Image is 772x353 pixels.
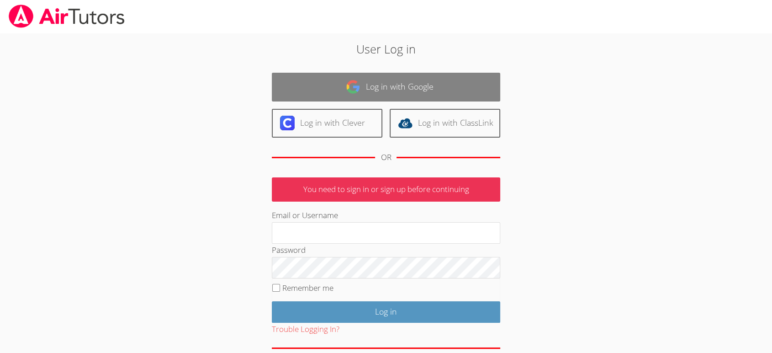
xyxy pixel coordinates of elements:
[381,151,391,164] div: OR
[282,283,333,293] label: Remember me
[272,323,339,336] button: Trouble Logging In?
[272,301,500,323] input: Log in
[272,109,382,138] a: Log in with Clever
[8,5,126,28] img: airtutors_banner-c4298cdbf04f3fff15de1276eac7730deb9818008684d7c2e4769d2f7ddbe033.png
[272,177,500,202] p: You need to sign in or sign up before continuing
[178,40,595,58] h2: User Log in
[272,245,306,255] label: Password
[272,73,500,102] a: Log in with Google
[272,210,338,220] label: Email or Username
[346,80,360,94] img: google-logo-50288ca7cdecda66e5e0955fdab243c47b7ad437acaf1139b6f446037453330a.svg
[390,109,500,138] a: Log in with ClassLink
[398,116,412,130] img: classlink-logo-d6bb404cc1216ec64c9a2012d9dc4662098be43eaf13dc465df04b49fa7ab582.svg
[280,116,295,130] img: clever-logo-6eab21bc6e7a338710f1a6ff85c0baf02591cd810cc4098c63d3a4b26e2feb20.svg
